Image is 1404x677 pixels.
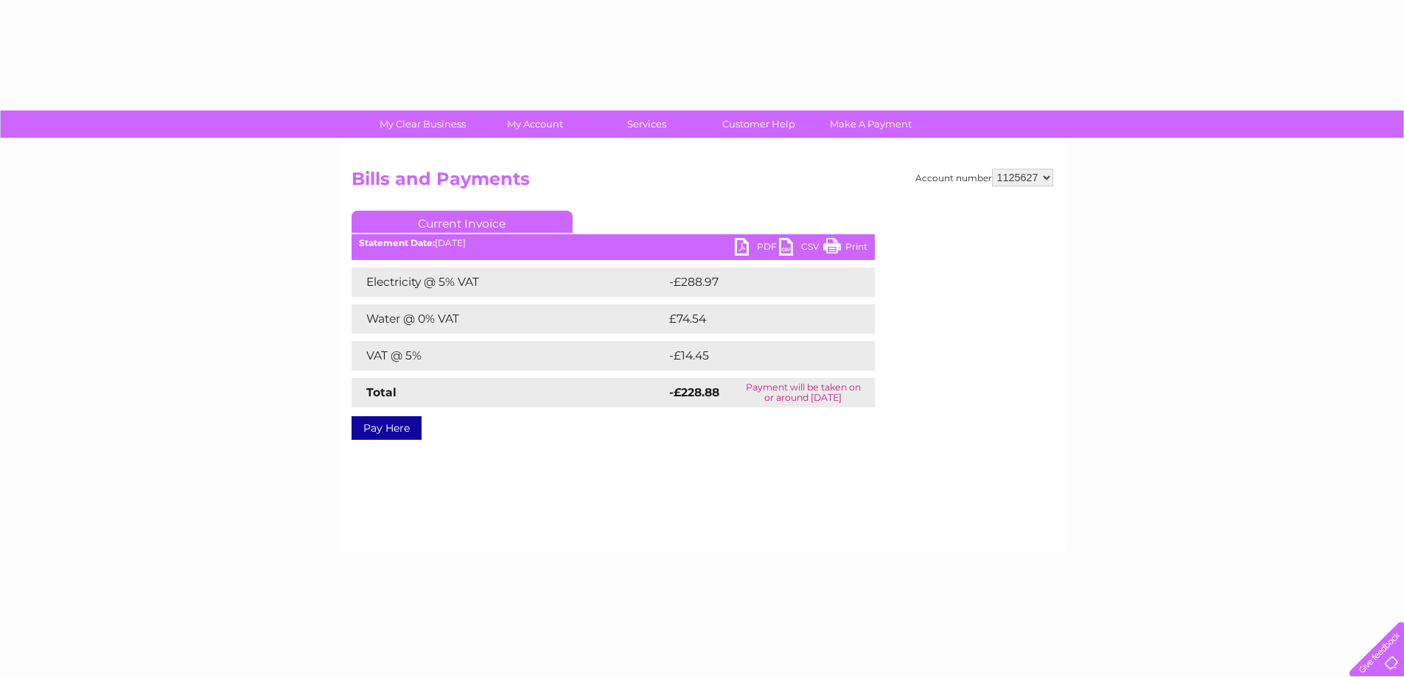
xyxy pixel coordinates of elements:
a: Services [586,111,708,138]
a: CSV [779,238,823,259]
a: Make A Payment [810,111,932,138]
a: Current Invoice [352,211,573,233]
td: £74.54 [666,304,845,334]
a: My Account [474,111,596,138]
td: Electricity @ 5% VAT [352,267,666,297]
td: VAT @ 5% [352,341,666,371]
a: PDF [735,238,779,259]
td: -£288.97 [666,267,851,297]
b: Statement Date: [359,237,435,248]
div: [DATE] [352,238,875,248]
a: Customer Help [698,111,820,138]
h2: Bills and Payments [352,169,1053,197]
a: Pay Here [352,416,422,440]
strong: -£228.88 [669,385,719,399]
a: My Clear Business [362,111,483,138]
a: Print [823,238,867,259]
strong: Total [366,385,397,399]
div: Account number [915,169,1053,186]
td: Payment will be taken on or around [DATE] [732,378,874,407]
td: -£14.45 [666,341,847,371]
td: Water @ 0% VAT [352,304,666,334]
